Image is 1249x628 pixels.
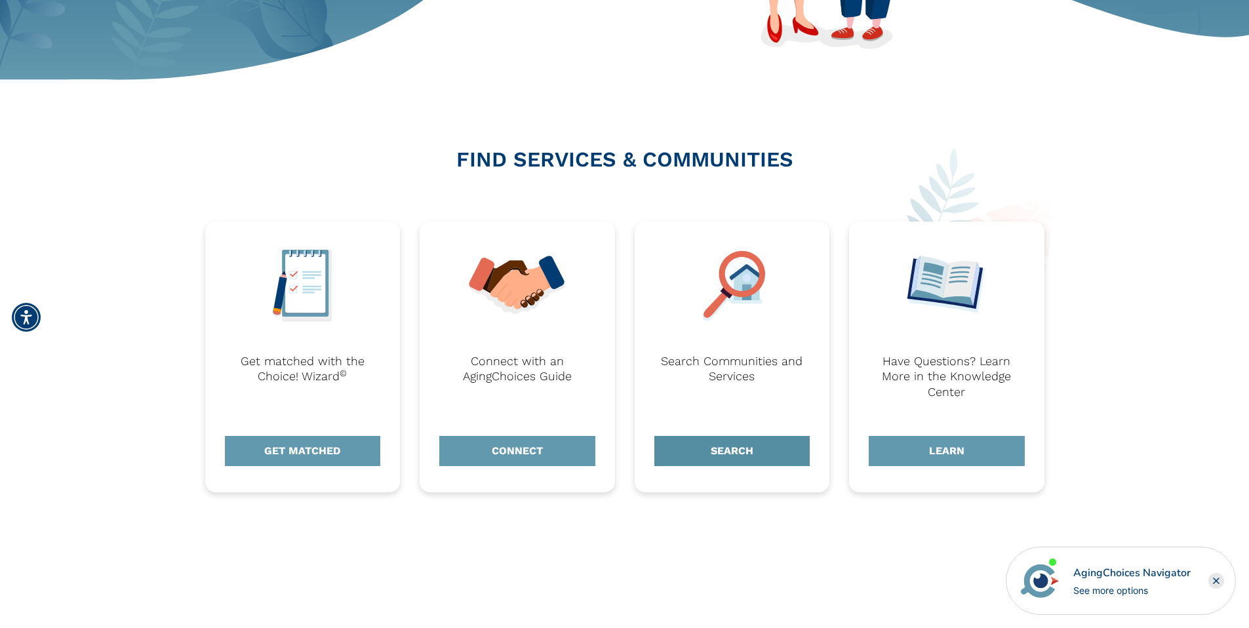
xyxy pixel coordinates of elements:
div: Search Communities and Services [654,353,810,400]
div: Accessibility Menu [12,303,41,332]
img: Notebook [272,249,332,322]
div: Get matched with the Choice! Wizard [225,353,381,400]
a: SEARCH [654,436,810,466]
img: Hands [469,256,566,315]
div: Connect with an AgingChoices Guide [439,353,595,400]
a: CONNECT [439,436,595,466]
div: See more options [1073,583,1191,597]
div: Have Questions? Learn More in the Knowledge Center [869,353,1025,400]
img: Search [693,249,770,322]
img: Book [905,256,988,315]
a: LEARN [869,436,1025,466]
a: GET MATCHED [225,436,381,466]
div: Close [1208,573,1224,589]
h2: FIND SERVICES & COMMUNITIES [205,149,1044,170]
sup: © [340,368,347,378]
img: avatar [1018,559,1062,603]
div: AgingChoices Navigator [1073,565,1191,581]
